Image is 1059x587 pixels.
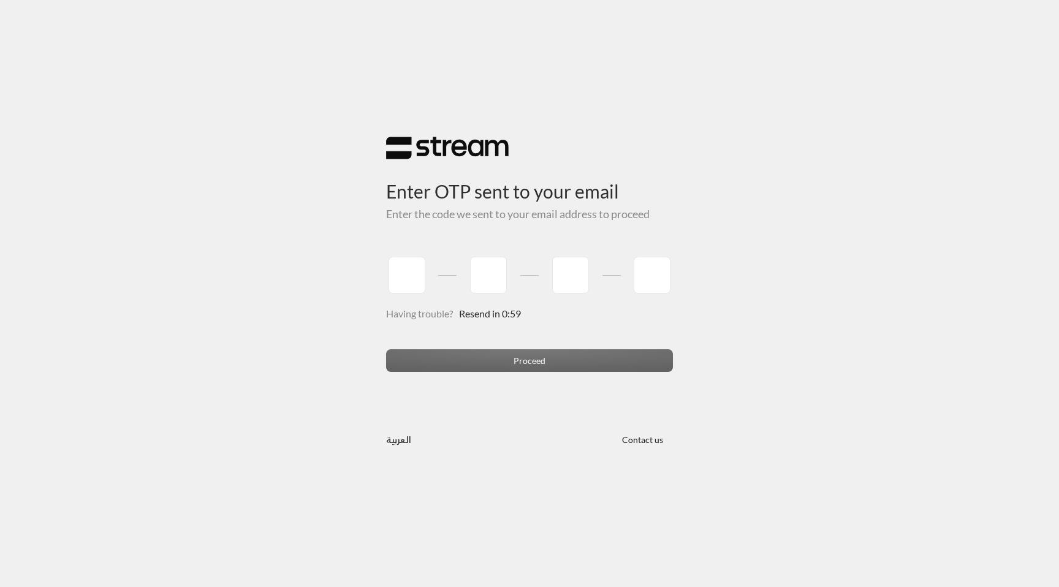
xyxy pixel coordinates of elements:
a: العربية [386,428,411,450]
a: Contact us [612,434,673,445]
img: Stream Logo [386,136,509,160]
h3: Enter OTP sent to your email [386,160,673,202]
h5: Enter the code we sent to your email address to proceed [386,208,673,221]
span: Having trouble? [386,308,453,319]
span: Resend in 0:59 [459,308,521,319]
button: Contact us [612,428,673,450]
